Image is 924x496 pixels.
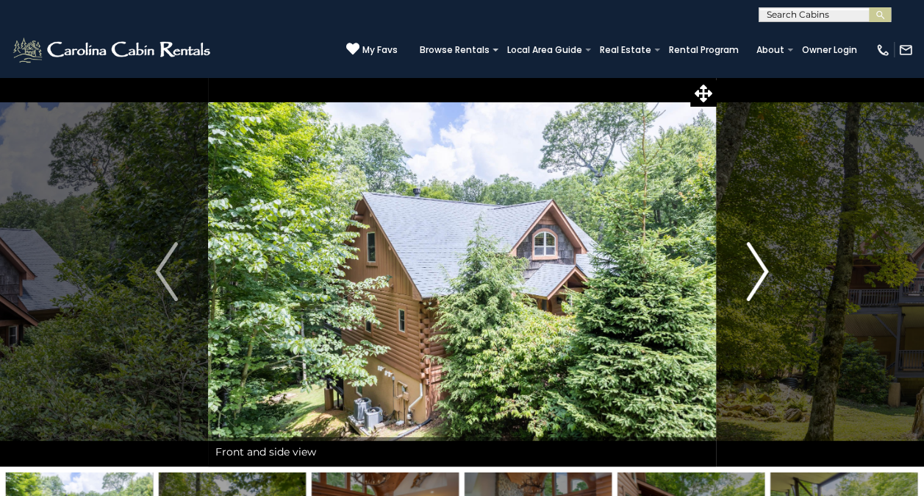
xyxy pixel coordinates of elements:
a: My Favs [346,42,398,57]
a: Rental Program [662,40,746,60]
a: Owner Login [795,40,864,60]
img: phone-regular-white.png [875,43,890,57]
img: mail-regular-white.png [898,43,913,57]
a: About [749,40,792,60]
button: Previous [125,77,207,467]
a: Real Estate [592,40,659,60]
div: Front and side view [208,437,716,467]
a: Browse Rentals [412,40,497,60]
img: arrow [746,242,768,301]
a: Local Area Guide [500,40,590,60]
button: Next [716,77,798,467]
span: My Favs [362,43,398,57]
img: arrow [155,242,177,301]
img: White-1-2.png [11,35,215,65]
